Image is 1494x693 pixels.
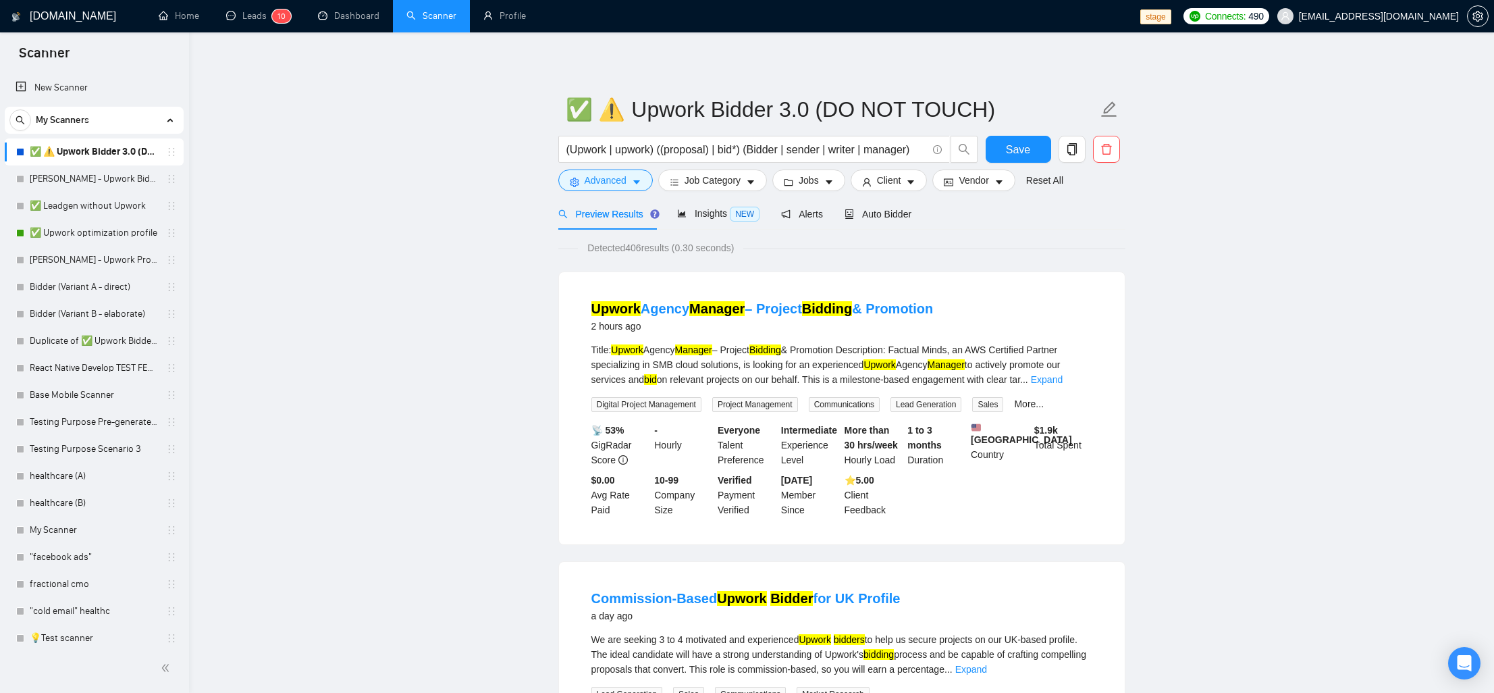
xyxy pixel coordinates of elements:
[589,423,652,467] div: GigRadar Score
[802,301,852,316] mark: Bidding
[933,145,942,154] span: info-circle
[11,6,21,28] img: logo
[30,165,158,192] a: [PERSON_NAME] - Upwork Bidder
[30,598,158,625] a: "cold email" healthc
[591,301,934,316] a: UpworkAgencyManager– ProjectBidding& Promotion
[16,74,173,101] a: New Scanner
[30,355,158,382] a: React Native Develop TEST FEB 123
[30,463,158,490] a: healthcare (A)
[166,579,177,590] span: holder
[1468,11,1488,22] span: setting
[9,109,31,131] button: search
[166,525,177,536] span: holder
[166,390,177,401] span: holder
[30,192,158,220] a: ✅ Leadgen without Upwork
[685,173,741,188] span: Job Category
[166,201,177,211] span: holder
[781,209,791,219] span: notification
[483,10,526,22] a: userProfile
[1248,9,1263,24] span: 490
[842,473,905,517] div: Client Feedback
[161,661,174,675] span: double-left
[166,147,177,157] span: holder
[166,417,177,428] span: holder
[1059,143,1085,155] span: copy
[1006,141,1030,158] span: Save
[166,471,177,482] span: holder
[591,301,641,316] mark: Upwork
[972,397,1003,412] span: Sales
[959,173,988,188] span: Vendor
[1094,143,1119,155] span: delete
[578,240,743,255] span: Detected 406 results (0.30 seconds)
[651,423,715,467] div: Hourly
[799,173,819,188] span: Jobs
[30,625,158,652] a: 💡Test scanner
[906,177,915,187] span: caret-down
[863,359,895,370] mark: Upwork
[591,475,615,486] b: $0.00
[851,170,928,191] button: userClientcaret-down
[166,228,177,238] span: holder
[907,425,942,451] b: 1 to 3 months
[677,209,687,218] span: area-chart
[1140,9,1171,24] span: stage
[971,423,1072,445] b: [GEOGRAPHIC_DATA]
[689,301,745,316] mark: Manager
[951,136,978,163] button: search
[589,473,652,517] div: Avg Rate Paid
[715,473,778,517] div: Payment Verified
[677,208,759,219] span: Insights
[824,177,834,187] span: caret-down
[845,209,854,219] span: robot
[166,444,177,455] span: holder
[718,475,752,486] b: Verified
[1448,647,1480,679] div: Open Intercom Messenger
[644,374,657,385] mark: bid
[1014,399,1044,409] a: More...
[166,552,177,563] span: holder
[30,490,158,517] a: healthcare (B)
[30,274,158,301] a: Bidder (Variant A - direct)
[30,301,158,328] a: Bidder (Variant B - elaborate)
[618,455,628,465] span: info-circle
[591,632,1092,677] div: We are seeking 3 to 4 motivated and experienced to help us secure projects on our UK-based profil...
[845,209,911,220] span: Auto Bidder
[809,397,880,412] span: Communications
[30,247,158,274] a: [PERSON_NAME] - Upwork Proposal
[951,143,977,155] span: search
[749,344,781,355] mark: Bidding
[955,664,987,675] a: Expand
[30,436,158,463] a: Testing Purpose Scenario 3
[654,425,658,436] b: -
[715,423,778,467] div: Talent Preference
[406,10,456,22] a: searchScanner
[890,397,961,412] span: Lead Generation
[1190,11,1200,22] img: upwork-logo.png
[1467,5,1489,27] button: setting
[986,136,1051,163] button: Save
[799,634,830,645] mark: Upwork
[845,425,898,451] b: More than 30 hrs/week
[781,475,812,486] b: [DATE]
[166,498,177,509] span: holder
[226,10,291,22] a: messageLeads10
[863,649,894,660] mark: bidding
[654,475,678,486] b: 10-99
[5,74,184,101] li: New Scanner
[591,608,901,624] div: a day ago
[166,309,177,319] span: holder
[781,425,837,436] b: Intermediate
[1034,425,1058,436] b: $ 1.9k
[566,141,927,158] input: Search Freelance Jobs...
[36,107,89,134] span: My Scanners
[30,409,158,436] a: Testing Purpose Pre-generated 1
[1026,173,1063,188] a: Reset All
[717,591,766,606] mark: Upwork
[166,174,177,184] span: holder
[30,328,158,355] a: Duplicate of ✅ Upwork Bidder 3.0
[30,571,158,598] a: fractional cmo
[994,177,1004,187] span: caret-down
[591,591,901,606] a: Commission-BasedUpwork Bidderfor UK Profile
[591,318,934,334] div: 2 hours ago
